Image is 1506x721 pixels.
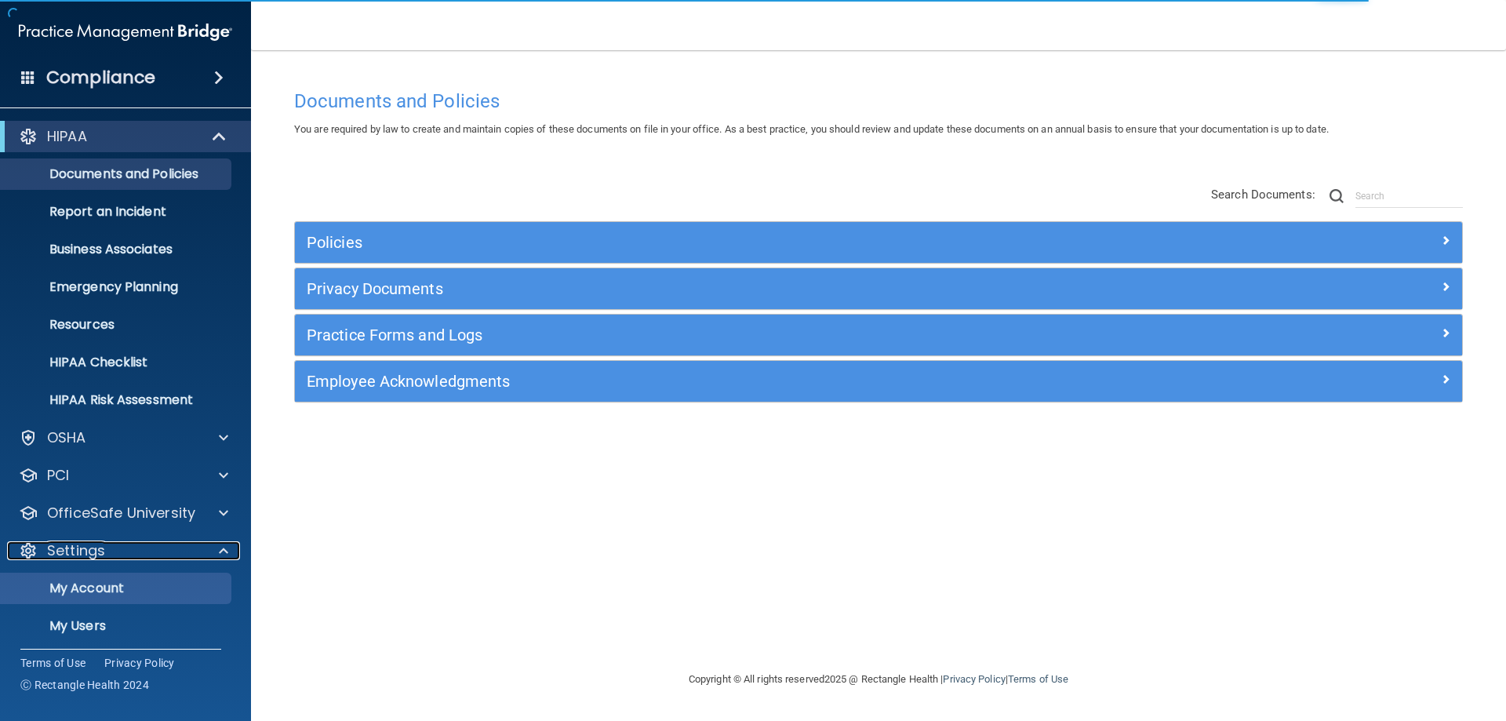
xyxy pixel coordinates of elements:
[592,654,1165,705] div: Copyright © All rights reserved 2025 @ Rectangle Health | |
[19,16,232,48] img: PMB logo
[10,618,224,634] p: My Users
[10,204,224,220] p: Report an Incident
[294,123,1329,135] span: You are required by law to create and maintain copies of these documents on file in your office. ...
[294,91,1463,111] h4: Documents and Policies
[1008,673,1068,685] a: Terms of Use
[19,428,228,447] a: OSHA
[47,504,195,523] p: OfficeSafe University
[10,392,224,408] p: HIPAA Risk Assessment
[10,242,224,257] p: Business Associates
[307,280,1159,297] h5: Privacy Documents
[307,276,1450,301] a: Privacy Documents
[19,466,228,485] a: PCI
[47,466,69,485] p: PCI
[10,166,224,182] p: Documents and Policies
[307,234,1159,251] h5: Policies
[10,581,224,596] p: My Account
[47,541,105,560] p: Settings
[10,317,224,333] p: Resources
[46,67,155,89] h4: Compliance
[20,677,149,693] span: Ⓒ Rectangle Health 2024
[943,673,1005,685] a: Privacy Policy
[1211,188,1315,202] span: Search Documents:
[10,279,224,295] p: Emergency Planning
[47,127,87,146] p: HIPAA
[1355,184,1463,208] input: Search
[104,655,175,671] a: Privacy Policy
[10,355,224,370] p: HIPAA Checklist
[307,230,1450,255] a: Policies
[19,504,228,523] a: OfficeSafe University
[307,373,1159,390] h5: Employee Acknowledgments
[19,127,227,146] a: HIPAA
[307,322,1450,348] a: Practice Forms and Logs
[20,655,85,671] a: Terms of Use
[19,541,228,560] a: Settings
[47,428,86,447] p: OSHA
[1330,189,1344,203] img: ic-search.3b580494.png
[307,369,1450,394] a: Employee Acknowledgments
[307,326,1159,344] h5: Practice Forms and Logs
